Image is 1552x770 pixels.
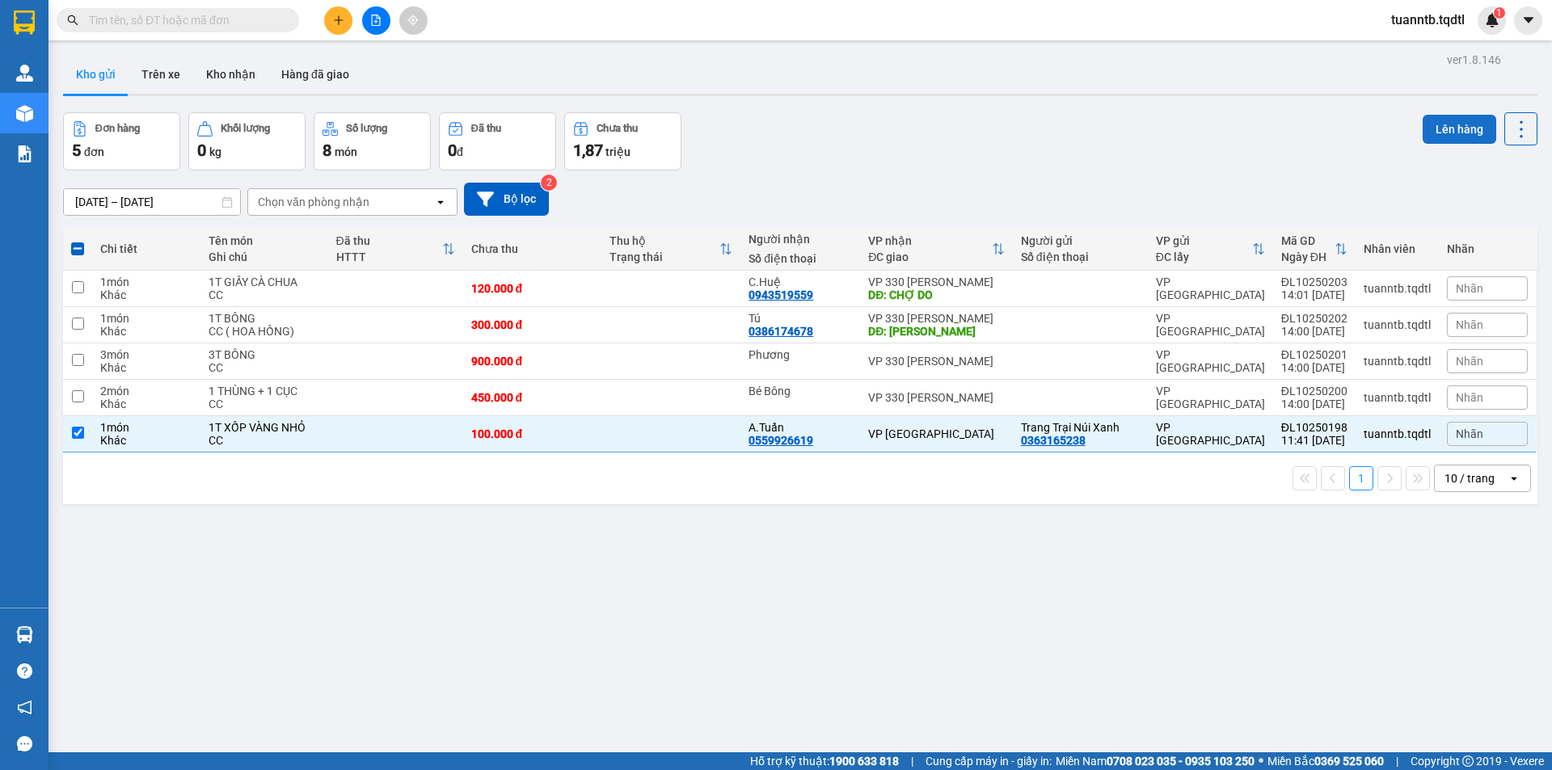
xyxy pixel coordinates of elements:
div: 1T GIẤY CÀ CHUA [209,276,320,288]
div: Mã GD [1281,234,1335,247]
sup: 1 [1494,7,1505,19]
span: copyright [1462,755,1474,767]
span: Nhãn [1456,391,1483,404]
strong: 0708 023 035 - 0935 103 250 [1107,755,1255,768]
span: đơn [84,145,104,158]
div: 1 món [100,276,192,288]
strong: 1900 633 818 [829,755,899,768]
div: Trạng thái [609,250,719,263]
div: 2 món [100,385,192,398]
div: Chưa thu [597,123,638,134]
div: ver 1.8.146 [1447,51,1501,69]
div: ĐC lấy [1156,250,1252,263]
span: notification [17,700,32,715]
div: C.Huệ [749,276,852,288]
span: Nhãn [1456,282,1483,295]
span: | [1396,752,1398,770]
div: VP [GEOGRAPHIC_DATA] [868,427,1004,440]
span: Nhãn [1456,355,1483,368]
span: triệu [605,145,630,158]
div: tuanntb.tqdtl [1364,318,1431,331]
img: logo-vxr [14,11,35,35]
img: warehouse-icon [16,65,33,82]
div: Chọn văn phòng nhận [258,194,369,210]
div: Số điện thoại [749,252,852,265]
div: CC [209,434,320,447]
th: Toggle SortBy [601,228,740,271]
div: CC [209,361,320,374]
div: HTTT [336,250,442,263]
div: 1 món [100,312,192,325]
span: đ [457,145,463,158]
span: question-circle [17,663,32,679]
img: icon-new-feature [1485,13,1499,27]
span: Cung cấp máy in - giấy in: [926,752,1052,770]
div: ĐL10250202 [1281,312,1347,325]
button: plus [324,6,352,35]
div: 1 món [100,421,192,434]
button: Lên hàng [1423,115,1496,144]
div: 100.000 đ [471,427,594,440]
span: Nhãn [1456,427,1483,440]
button: Khối lượng0kg [188,112,306,170]
span: Nhãn [1456,318,1483,331]
div: Khác [100,398,192,410]
span: message [17,736,32,751]
div: ĐL10250201 [1281,348,1347,361]
div: 14:00 [DATE] [1281,361,1347,374]
div: 1 THÙNG + 1 CỤC [209,385,320,398]
div: 14:00 [DATE] [1281,398,1347,410]
span: Hỗ trợ kỹ thuật: [750,752,899,770]
div: Thu hộ [609,234,719,247]
svg: open [1508,472,1520,485]
div: Nhãn [1447,242,1528,255]
th: Toggle SortBy [860,228,1012,271]
div: VP gửi [1156,234,1252,247]
div: tuanntb.tqdtl [1364,355,1431,368]
div: 450.000 đ [471,391,594,404]
span: 5 [72,141,81,160]
span: kg [209,145,221,158]
div: VP [GEOGRAPHIC_DATA] [1156,421,1265,447]
div: VP [GEOGRAPHIC_DATA] [1156,348,1265,374]
span: caret-down [1521,13,1536,27]
input: Select a date range. [64,189,240,215]
div: Ghi chú [209,250,320,263]
svg: open [434,196,447,208]
div: 3T BÔNG [209,348,320,361]
div: Đơn hàng [95,123,140,134]
div: 3 món [100,348,192,361]
sup: 2 [541,175,557,191]
div: VP [GEOGRAPHIC_DATA] [1156,276,1265,301]
div: Bé Bông [749,385,852,398]
span: món [335,145,357,158]
span: 1 [1496,7,1502,19]
div: 1T XỐP VÀNG NHỎ [209,421,320,434]
span: 1,87 [573,141,603,160]
div: 900.000 đ [471,355,594,368]
th: Toggle SortBy [328,228,463,271]
span: | [911,752,913,770]
div: Số điện thoại [1021,250,1140,263]
button: Đã thu0đ [439,112,556,170]
div: VP nhận [868,234,991,247]
div: Số lượng [346,123,387,134]
div: tuanntb.tqdtl [1364,427,1431,440]
div: tuanntb.tqdtl [1364,391,1431,404]
div: Phương [749,348,852,361]
div: ĐL10250203 [1281,276,1347,288]
span: search [67,15,78,26]
div: Khác [100,434,192,447]
button: Kho gửi [63,55,129,94]
div: Chưa thu [471,242,594,255]
div: CC [209,398,320,410]
div: 0943519559 [749,288,813,301]
button: aim [399,6,428,35]
img: warehouse-icon [16,105,33,122]
img: warehouse-icon [16,626,33,643]
th: Toggle SortBy [1148,228,1273,271]
div: Người gửi [1021,234,1140,247]
div: 10 / trang [1444,470,1495,486]
div: Khác [100,288,192,301]
div: Khác [100,361,192,374]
